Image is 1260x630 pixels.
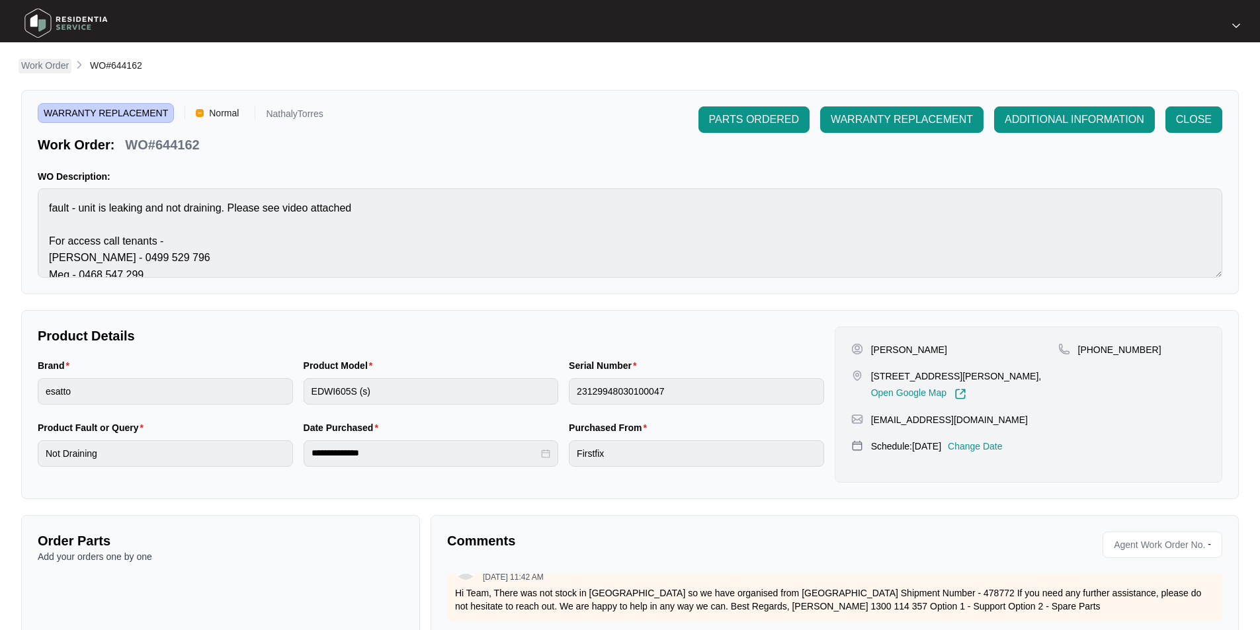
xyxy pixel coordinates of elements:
[38,103,174,123] span: WARRANTY REPLACEMENT
[871,388,966,400] a: Open Google Map
[1208,535,1216,555] p: -
[1078,343,1161,356] p: [PHONE_NUMBER]
[21,59,69,72] p: Work Order
[820,106,984,133] button: WARRANTY REPLACEMENT
[38,550,403,563] p: Add your orders one by one
[871,413,1028,426] p: [EMAIL_ADDRESS][DOMAIN_NAME]
[851,413,863,425] img: map-pin
[266,109,323,123] p: NathalyTorres
[38,359,75,372] label: Brand
[1232,22,1240,29] img: dropdown arrow
[954,388,966,400] img: Link-External
[20,3,112,43] img: residentia service logo
[851,440,863,452] img: map-pin
[569,421,652,434] label: Purchased From
[38,188,1222,278] textarea: fault - unit is leaking and not draining. Please see video attached For access call tenants - [PE...
[1058,343,1070,355] img: map-pin
[851,370,863,381] img: map-pin
[1176,112,1212,128] span: CLOSE
[1109,535,1205,555] span: Agent Work Order No.
[871,440,941,453] p: Schedule: [DATE]
[38,378,293,405] input: Brand
[569,440,824,467] input: Purchased From
[994,106,1155,133] button: ADDITIONAL INFORMATION
[38,421,149,434] label: Product Fault or Query
[1005,112,1144,128] span: ADDITIONAL INFORMATION
[851,343,863,355] img: user-pin
[569,359,642,372] label: Serial Number
[90,60,142,71] span: WO#644162
[455,586,1214,613] p: Hi Team, There was not stock in [GEOGRAPHIC_DATA] so we have organised from [GEOGRAPHIC_DATA] Shi...
[38,327,824,345] p: Product Details
[196,109,204,117] img: Vercel Logo
[304,421,384,434] label: Date Purchased
[948,440,1003,453] p: Change Date
[304,378,559,405] input: Product Model
[1165,106,1222,133] button: CLOSE
[125,136,199,154] p: WO#644162
[38,440,293,467] input: Product Fault or Query
[304,359,378,372] label: Product Model
[38,136,114,154] p: Work Order:
[312,446,539,460] input: Date Purchased
[709,112,799,128] span: PARTS ORDERED
[831,112,973,128] span: WARRANTY REPLACEMENT
[447,532,825,550] p: Comments
[569,378,824,405] input: Serial Number
[38,532,403,550] p: Order Parts
[483,573,544,581] p: [DATE] 11:42 AM
[38,170,1222,183] p: WO Description:
[19,59,71,73] a: Work Order
[74,59,85,70] img: chevron-right
[871,343,947,356] p: [PERSON_NAME]
[698,106,810,133] button: PARTS ORDERED
[204,103,244,123] span: Normal
[871,370,1042,383] p: [STREET_ADDRESS][PERSON_NAME],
